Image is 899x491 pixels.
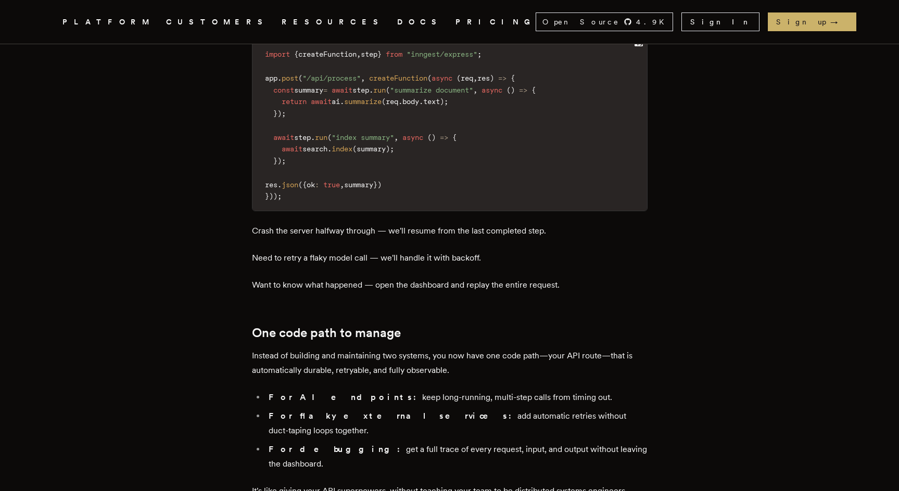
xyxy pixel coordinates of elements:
[423,97,440,106] span: text
[273,133,294,141] span: await
[273,157,277,165] span: }
[302,145,327,153] span: search
[269,444,406,454] strong: For debugging:
[282,97,307,106] span: return
[369,86,373,94] span: .
[265,74,277,82] span: app
[282,16,385,29] button: RESOURCES
[327,133,332,141] span: (
[402,133,423,141] span: async
[252,251,648,265] p: Need to retry a flaky model call — we'll handle it with backoff.
[166,16,269,29] a: CUSTOMERS
[344,97,382,106] span: summarize
[269,192,273,200] span: )
[473,74,477,82] span: ,
[315,180,319,189] span: :
[269,392,422,402] strong: For AI endpoints:
[482,86,502,94] span: async
[332,86,352,94] span: await
[311,133,315,141] span: .
[519,86,527,94] span: =>
[298,74,302,82] span: (
[352,86,369,94] span: step
[397,16,443,29] a: DOCS
[307,180,315,189] span: ok
[373,180,377,189] span: }
[457,74,461,82] span: (
[477,50,482,58] span: ;
[265,442,648,471] li: get a full trace of every request, input, and output without leaving the dashboard.
[498,74,507,82] span: =>
[344,180,373,189] span: summary
[386,50,402,58] span: from
[294,50,298,58] span: {
[294,86,323,94] span: summary
[315,133,327,141] span: run
[265,192,269,200] span: }
[444,97,448,106] span: ;
[323,86,327,94] span: =
[419,97,423,106] span: .
[269,411,517,421] strong: For flaky external services:
[265,50,290,58] span: import
[511,86,515,94] span: )
[311,97,332,106] span: await
[386,97,398,106] span: req
[252,348,648,378] p: Instead of building and maintaining two systems, you now have one code path—your API route—that i...
[473,86,477,94] span: ,
[277,180,282,189] span: .
[282,109,286,118] span: ;
[302,180,307,189] span: {
[357,145,386,153] span: summary
[332,97,340,106] span: ai
[294,133,311,141] span: step
[477,74,490,82] span: res
[277,192,282,200] span: ;
[386,86,390,94] span: (
[282,145,302,153] span: await
[361,74,365,82] span: ,
[273,109,277,118] span: }
[369,74,427,82] span: createFunction
[407,50,477,58] span: "inngest/express"
[265,180,277,189] span: res
[273,86,294,94] span: const
[252,278,648,292] p: Want to know what happened — open the dashboard and replay the entire request.
[490,74,494,82] span: )
[377,50,382,58] span: }
[440,97,444,106] span: )
[461,74,473,82] span: req
[440,133,448,141] span: =>
[277,157,282,165] span: )
[265,409,648,438] li: add automatic retries without duct-taping loops together.
[386,145,390,153] span: )
[273,192,277,200] span: )
[427,133,432,141] span: (
[427,74,432,82] span: (
[252,326,648,340] h2: One code path to manage
[62,16,154,29] button: PLATFORM
[377,180,382,189] span: )
[398,97,402,106] span: .
[361,50,377,58] span: step
[277,74,282,82] span: .
[636,17,670,27] span: 4.9 K
[681,12,759,31] a: Sign In
[282,157,286,165] span: ;
[768,12,856,31] a: Sign up
[357,50,361,58] span: ,
[402,97,419,106] span: body
[298,180,302,189] span: (
[531,86,536,94] span: {
[507,86,511,94] span: (
[830,17,848,27] span: →
[432,74,452,82] span: async
[511,74,515,82] span: {
[265,390,648,405] li: keep long-running, multi-step calls from timing out.
[332,145,352,153] span: index
[277,109,282,118] span: )
[432,133,436,141] span: )
[452,133,457,141] span: {
[390,145,394,153] span: ;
